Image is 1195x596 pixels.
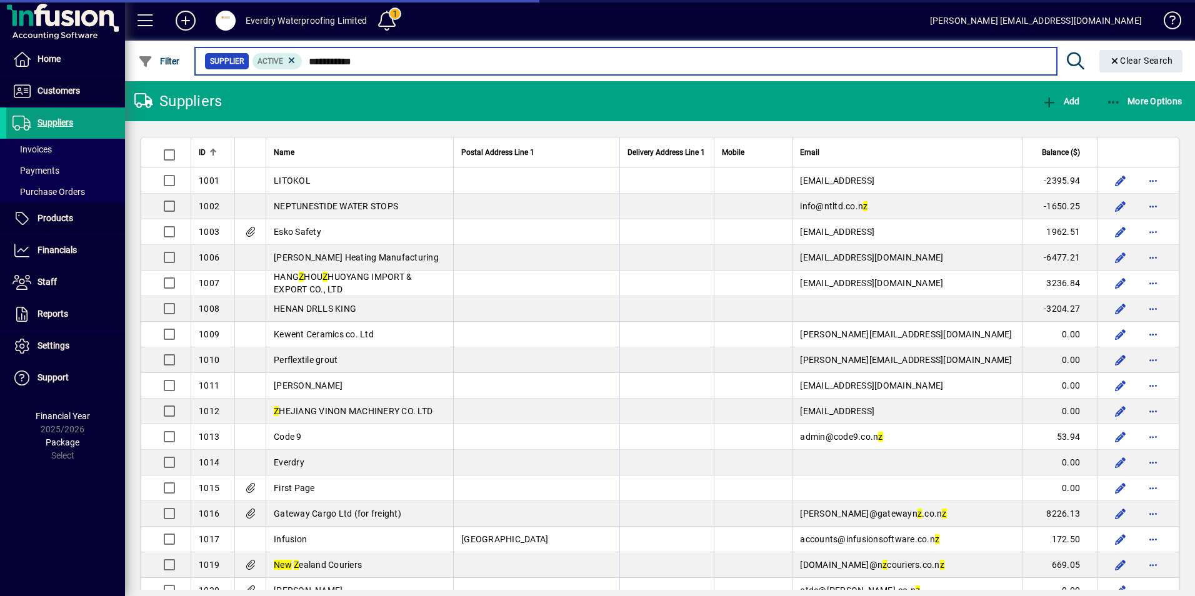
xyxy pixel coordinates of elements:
[1111,401,1131,421] button: Edit
[1111,222,1131,242] button: Edit
[1143,401,1163,421] button: More options
[1022,501,1097,527] td: 8226.13
[199,457,219,467] span: 1014
[6,44,125,75] a: Home
[1143,529,1163,549] button: More options
[37,86,80,96] span: Customers
[1022,373,1097,399] td: 0.00
[274,146,294,159] span: Name
[199,380,219,390] span: 1011
[274,509,401,519] span: Gateway Cargo Ltd (for freight)
[274,432,302,442] span: Code 9
[6,235,125,266] a: Financials
[210,55,244,67] span: Supplier
[800,146,1015,159] div: Email
[1106,96,1182,106] span: More Options
[257,57,283,66] span: Active
[274,457,304,467] span: Everdry
[878,432,882,442] em: z
[917,509,922,519] em: z
[274,355,337,365] span: Perflextile grout
[1022,271,1097,296] td: 3236.84
[199,483,219,493] span: 1015
[1111,504,1131,524] button: Edit
[800,560,944,570] span: [DOMAIN_NAME]@n couriers.co.n
[800,406,874,416] span: [EMAIL_ADDRESS]
[1143,504,1163,524] button: More options
[930,11,1142,31] div: [PERSON_NAME] [EMAIL_ADDRESS][DOMAIN_NAME]
[199,146,206,159] span: ID
[461,534,548,544] span: [GEOGRAPHIC_DATA]
[1022,347,1097,373] td: 0.00
[37,54,61,64] span: Home
[199,509,219,519] span: 1016
[1143,299,1163,319] button: More options
[935,534,939,544] em: z
[12,144,52,154] span: Invoices
[1109,56,1173,66] span: Clear Search
[274,304,356,314] span: HENAN DRLLS KING
[6,330,125,362] a: Settings
[1031,146,1091,159] div: Balance ($)
[199,146,227,159] div: ID
[274,227,321,237] span: Esko Safety
[1143,452,1163,472] button: More options
[138,56,180,66] span: Filter
[134,91,222,111] div: Suppliers
[1111,427,1131,447] button: Edit
[882,560,887,570] em: z
[294,560,299,570] em: Z
[916,585,920,595] em: z
[1143,555,1163,575] button: More options
[1111,273,1131,293] button: Edit
[863,201,867,211] em: z
[322,272,327,282] em: Z
[1111,478,1131,498] button: Edit
[800,227,874,237] span: [EMAIL_ADDRESS]
[6,160,125,181] a: Payments
[199,432,219,442] span: 1013
[722,146,744,159] span: Mobile
[940,560,944,570] em: z
[1111,247,1131,267] button: Edit
[199,585,219,595] span: 1020
[12,166,59,176] span: Payments
[1111,299,1131,319] button: Edit
[1022,552,1097,578] td: 669.05
[1022,322,1097,347] td: 0.00
[800,176,874,186] span: [EMAIL_ADDRESS]
[1154,2,1179,43] a: Knowledge Base
[6,299,125,330] a: Reports
[722,146,784,159] div: Mobile
[1039,90,1082,112] button: Add
[37,245,77,255] span: Financials
[800,355,1012,365] span: [PERSON_NAME][EMAIL_ADDRESS][DOMAIN_NAME]
[274,201,398,211] span: NEPTUNESTIDE WATER STOPS
[166,9,206,32] button: Add
[199,252,219,262] span: 1006
[274,252,439,262] span: [PERSON_NAME] Heating Manufacturing
[1022,399,1097,424] td: 0.00
[274,483,315,493] span: First Page
[37,117,73,127] span: Suppliers
[37,309,68,319] span: Reports
[37,372,69,382] span: Support
[274,560,292,570] em: New
[299,272,304,282] em: Z
[1022,245,1097,271] td: -6477.21
[37,340,69,350] span: Settings
[1022,194,1097,219] td: -1650.25
[252,53,302,69] mat-chip: Activation Status: Active
[1022,450,1097,475] td: 0.00
[6,181,125,202] a: Purchase Orders
[800,509,946,519] span: [PERSON_NAME]@gatewayn .co.n
[1143,222,1163,242] button: More options
[1022,475,1097,501] td: 0.00
[1022,527,1097,552] td: 172.50
[1143,171,1163,191] button: More options
[1143,427,1163,447] button: More options
[800,201,867,211] span: info@ntltd.co.n
[199,406,219,416] span: 1012
[274,176,311,186] span: LITOKOL
[6,139,125,160] a: Invoices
